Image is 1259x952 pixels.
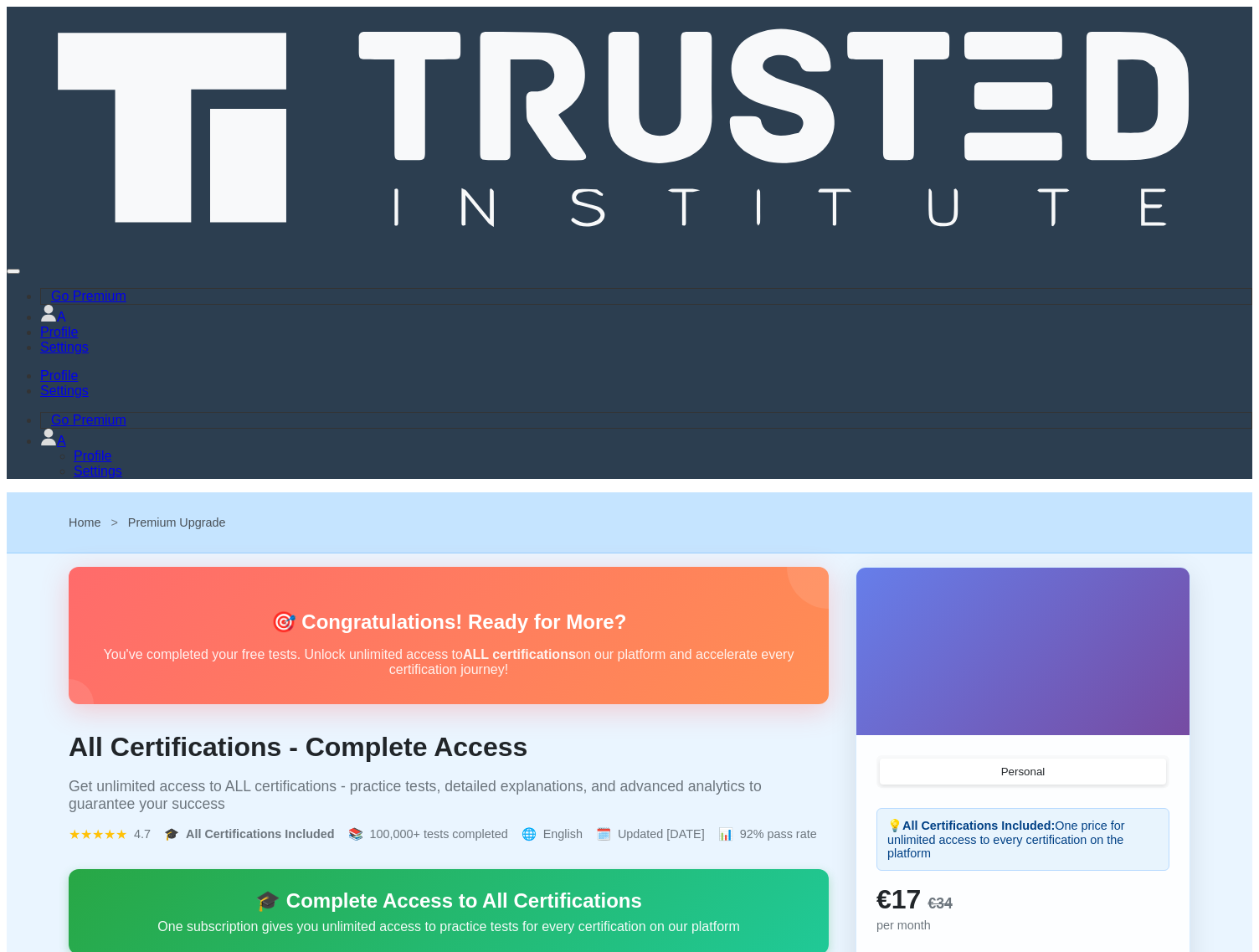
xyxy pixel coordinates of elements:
[40,340,89,354] a: Settings
[522,827,537,841] span: 🌐
[7,269,20,274] button: Toggle navigation
[740,827,817,841] span: 92% pass rate
[40,383,89,398] a: Settings
[902,819,1055,832] strong: All Certifications Included:
[89,919,809,934] p: One subscription gives you unlimited access to practice tests for every certification on our plat...
[134,827,151,841] span: 4.7
[74,464,122,478] a: Settings
[718,827,733,841] span: 📊
[348,827,363,841] span: 📚
[543,827,583,841] span: English
[69,778,829,813] p: Get unlimited access to ALL certifications - practice tests, detailed explanations, and advanced ...
[69,516,100,529] a: Home
[40,368,78,383] a: Profile
[880,759,1166,785] button: Personal
[876,884,1169,915] div: €17
[463,647,576,661] strong: ALL certifications
[69,826,127,842] span: ★★★★★
[164,827,179,841] span: 🎓
[74,449,111,463] a: Profile
[40,310,66,324] a: A
[40,325,78,339] a: Profile
[41,409,136,430] a: Go Premium
[110,516,117,529] span: >
[89,889,809,913] div: 🎓 Complete Access to All Certifications
[69,731,829,763] h1: All Certifications - Complete Access
[41,286,136,306] a: Go Premium
[618,827,705,841] span: Updated [DATE]
[596,827,611,841] span: 🗓️
[186,827,335,841] strong: All Certifications Included
[95,647,802,677] p: You've completed your free tests. Unlock unlimited access to on our platform and accelerate every...
[928,895,952,912] span: €34
[876,808,1169,871] div: 💡 One price for unlimited access to every certification on the platform
[370,827,508,841] span: 100,000+ tests completed
[95,610,802,634] h2: 🎯 Congratulations! Ready for More?
[128,516,226,529] span: Premium Upgrade
[876,919,1169,932] div: per month
[40,434,66,448] a: A
[40,449,1252,479] ul: A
